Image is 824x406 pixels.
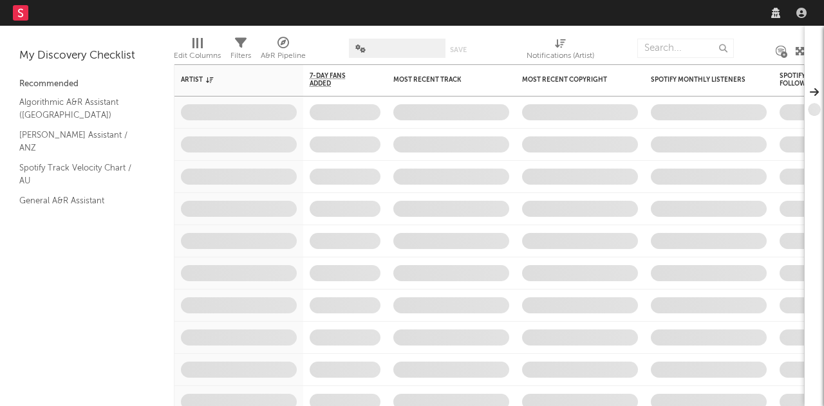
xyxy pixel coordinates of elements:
[19,95,142,122] a: Algorithmic A&R Assistant ([GEOGRAPHIC_DATA])
[174,48,221,64] div: Edit Columns
[522,76,619,84] div: Most Recent Copyright
[393,76,490,84] div: Most Recent Track
[19,161,142,187] a: Spotify Track Velocity Chart / AU
[19,194,142,220] a: General A&R Assistant ([GEOGRAPHIC_DATA])
[310,72,361,88] span: 7-Day Fans Added
[637,39,734,58] input: Search...
[527,48,594,64] div: Notifications (Artist)
[230,48,251,64] div: Filters
[19,77,154,92] div: Recommended
[450,46,467,53] button: Save
[261,32,306,69] div: A&R Pipeline
[19,128,142,154] a: [PERSON_NAME] Assistant / ANZ
[181,76,277,84] div: Artist
[19,48,154,64] div: My Discovery Checklist
[527,32,594,69] div: Notifications (Artist)
[230,32,251,69] div: Filters
[651,76,747,84] div: Spotify Monthly Listeners
[174,32,221,69] div: Edit Columns
[261,48,306,64] div: A&R Pipeline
